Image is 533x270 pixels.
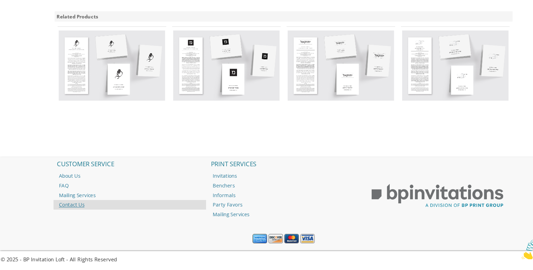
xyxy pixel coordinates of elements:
a: Benchers [195,186,338,195]
img: Cardstock Bencher Style 4 [163,45,263,110]
a: Contact Us [50,204,194,213]
div: Related Products [51,27,482,37]
a: Mailing Services [195,213,338,222]
img: Cardstock Bencher Style 3 [55,45,155,110]
a: Mailing Services [50,195,194,204]
a: FAQ [50,186,194,195]
img: BP Print Group [339,183,483,218]
img: MasterCard [267,236,281,245]
a: About Us [50,177,194,186]
a: Informals [195,195,338,204]
img: Cardstock Bencher Style 11 [378,45,478,110]
img: Visa [282,236,296,245]
img: Discover [252,236,266,245]
img: American Express [237,236,251,245]
h2: CUSTOMER SERVICE [50,164,194,177]
h2: PRINT SERVICES [195,164,338,177]
a: Party Favors [195,204,338,213]
a: Invitations [195,177,338,186]
img: Cardstock Bencher Style 6 [270,45,370,110]
iframe: chat widget [490,227,533,260]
